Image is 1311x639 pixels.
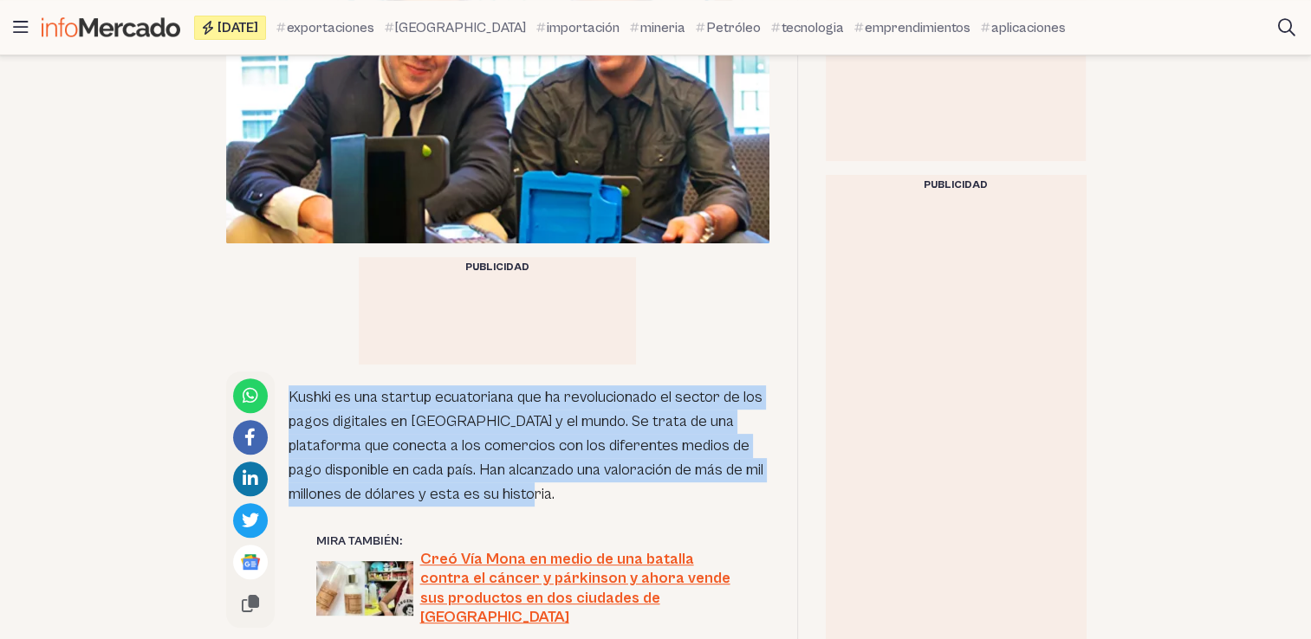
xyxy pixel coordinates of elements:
span: [DATE] [217,21,258,35]
img: Google News logo [240,552,261,572]
span: emprendimientos [865,17,970,38]
a: emprendimientos [854,17,970,38]
a: exportaciones [276,17,374,38]
a: tecnologia [771,17,844,38]
p: Kushki es una startup ecuatoriana que ha revolucionado el sector de los pagos digitales en [GEOGR... [289,385,769,507]
span: Creó Vía Mona en medio de una batalla contra el cáncer y párkinson y ahora vende sus productos en... [420,550,742,628]
span: importación [547,17,620,38]
a: importación [536,17,620,38]
span: aplicaciones [991,17,1066,38]
span: exportaciones [287,17,374,38]
span: Petróleo [706,17,761,38]
a: aplicaciones [981,17,1066,38]
span: mineria [640,17,685,38]
span: tecnologia [782,17,844,38]
span: [GEOGRAPHIC_DATA] [395,17,526,38]
div: Publicidad [826,175,1086,196]
a: Creó Vía Mona en medio de una batalla contra el cáncer y párkinson y ahora vende sus productos en... [316,550,742,628]
img: Infomercado Ecuador logo [42,17,180,37]
div: Mira también: [316,532,742,550]
img: Vía Mona jabones naturales [316,561,413,616]
div: Publicidad [359,257,636,278]
a: [GEOGRAPHIC_DATA] [385,17,526,38]
a: mineria [630,17,685,38]
a: Petróleo [696,17,761,38]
